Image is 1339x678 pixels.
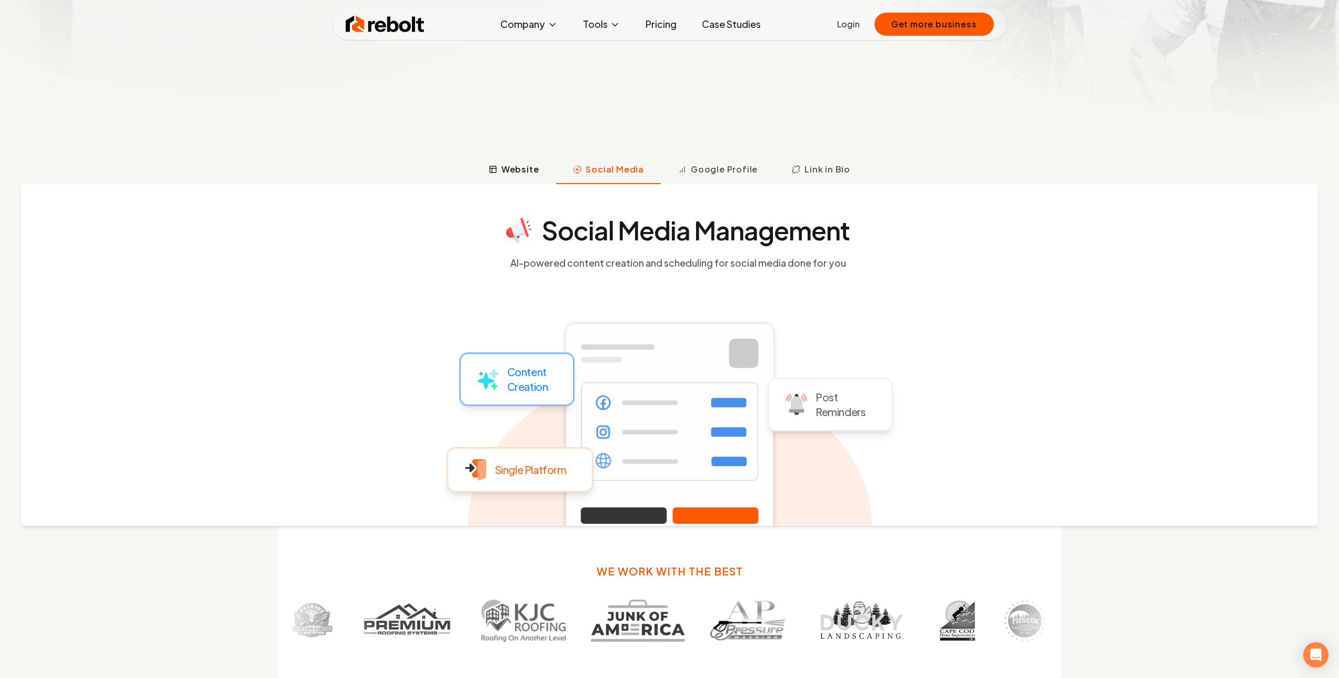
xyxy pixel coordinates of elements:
p: Content Creation [507,365,548,394]
a: Pricing [637,14,685,35]
button: Website [472,157,556,184]
p: Single Platform [495,462,567,477]
img: Customer 4 [587,600,681,642]
a: Login [837,18,860,31]
div: Open Intercom Messenger [1303,642,1328,667]
img: Customer 8 [1000,600,1042,642]
h3: We work with the best [597,564,743,579]
h4: Social Media Management [542,218,850,243]
button: Get more business [874,13,994,36]
button: Company [492,14,566,35]
img: Customer 6 [807,600,907,642]
img: Customer 1 [287,600,329,642]
span: Website [501,163,539,176]
button: Link in Bio [774,157,867,184]
p: Post Reminders [816,390,865,419]
span: Social Media [586,163,644,176]
img: Customer 7 [933,600,975,642]
a: Case Studies [693,14,769,35]
img: Customer 3 [477,600,561,642]
span: Link in Bio [804,163,850,176]
button: Social Media [556,157,661,184]
img: Customer 5 [707,600,781,642]
img: Customer 2 [354,600,452,642]
button: Tools [575,14,629,35]
button: Google Profile [661,157,774,184]
img: Rebolt Logo [346,14,425,35]
span: Google Profile [691,163,758,176]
